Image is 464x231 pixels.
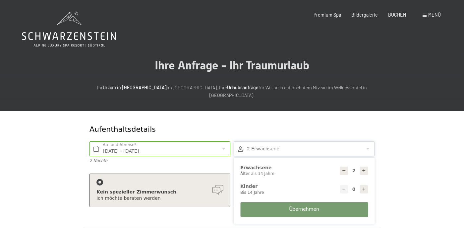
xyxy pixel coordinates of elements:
[351,12,378,18] a: Bildergalerie
[86,84,378,99] p: Ihr im [GEOGRAPHIC_DATA]. Ihre für Wellness auf höchstem Niveau im Wellnesshotel in [GEOGRAPHIC_D...
[240,202,368,217] button: Übernehmen
[103,85,167,90] strong: Urlaub in [GEOGRAPHIC_DATA]
[289,206,319,213] span: Übernehmen
[314,12,341,18] a: Premium Spa
[227,85,259,90] strong: Urlaubsanfrage
[96,189,223,195] div: Kein spezieller Zimmerwunsch
[89,158,230,164] div: 2 Nächte
[155,58,309,72] span: Ihre Anfrage - Ihr Traumurlaub
[89,124,326,135] div: Aufenthaltsdetails
[388,12,406,18] a: BUCHEN
[428,12,441,18] span: Menü
[96,195,223,202] div: Ich möchte beraten werden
